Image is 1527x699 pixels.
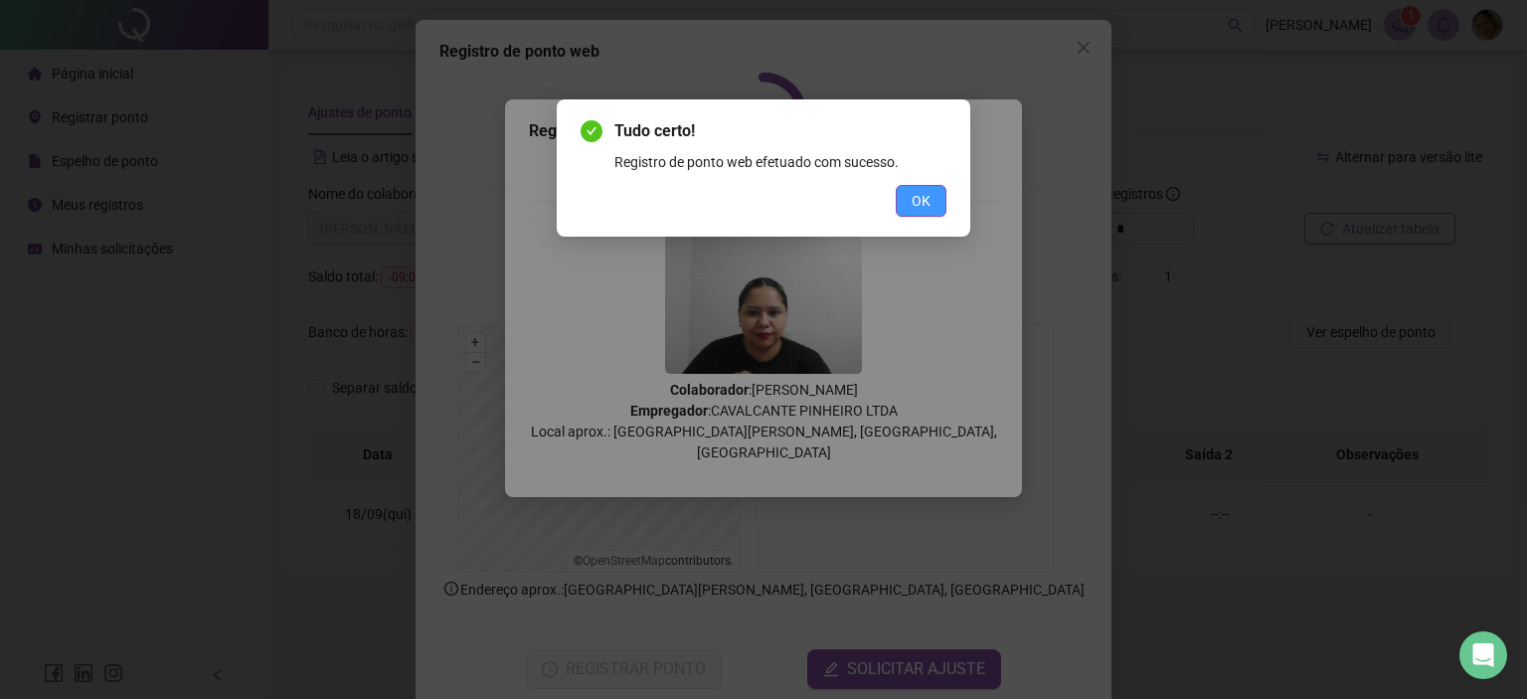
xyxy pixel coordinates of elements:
[912,190,931,212] span: OK
[896,185,946,217] button: OK
[614,119,946,143] span: Tudo certo!
[1459,631,1507,679] div: Open Intercom Messenger
[581,120,602,142] span: check-circle
[614,151,946,173] div: Registro de ponto web efetuado com sucesso.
